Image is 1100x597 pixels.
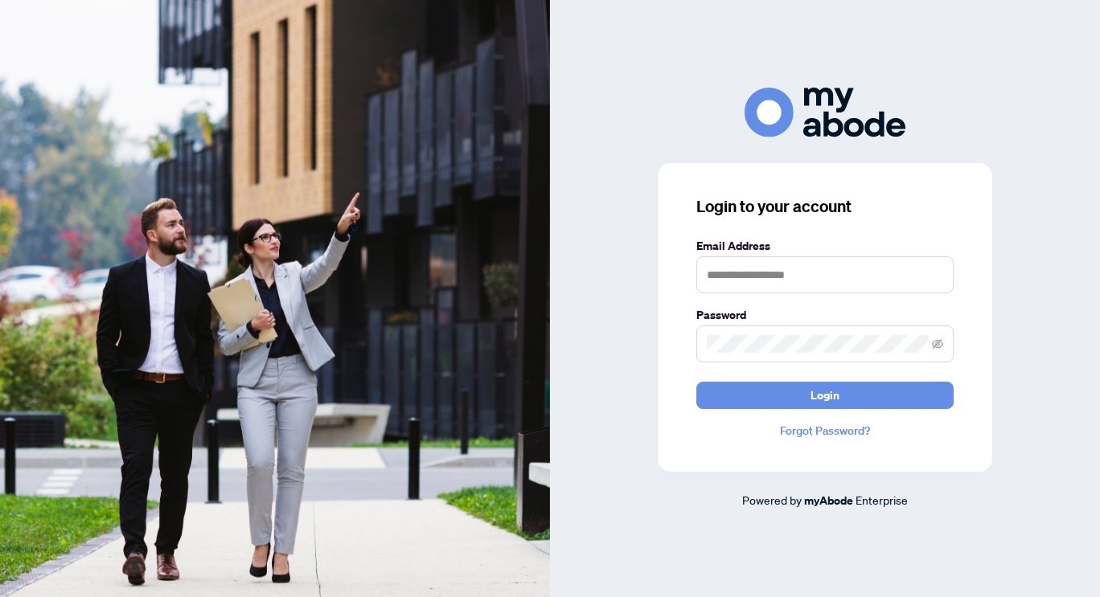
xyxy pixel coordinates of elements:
img: ma-logo [745,88,905,137]
span: Login [811,382,839,408]
span: eye-invisible [932,338,943,350]
h3: Login to your account [696,195,954,218]
span: Powered by [742,493,802,507]
a: Forgot Password? [696,422,954,440]
label: Email Address [696,237,954,255]
a: myAbode [804,492,853,509]
label: Password [696,306,954,324]
button: Login [696,382,954,409]
span: Enterprise [856,493,908,507]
